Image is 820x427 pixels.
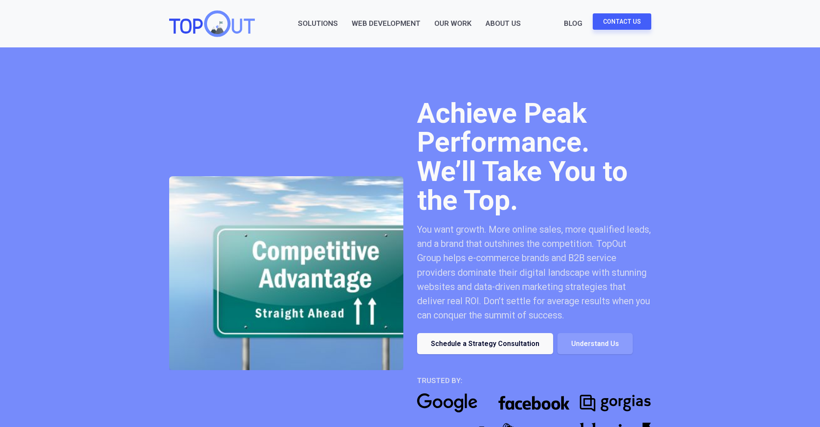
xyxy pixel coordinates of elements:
[564,18,582,29] a: Blog
[298,18,338,29] a: Solutions
[486,18,521,29] div: About Us
[417,99,651,215] h1: Achieve Peak Performance. We’ll Take You to the Top.
[417,333,553,355] a: Schedule a Strategy Consultation
[352,18,421,29] a: Web Development
[557,333,633,355] a: Understand Us
[417,222,651,323] div: You want growth. More online sales, more qualified leads, and a brand that outshines the competit...
[417,375,462,386] div: trusted by:
[169,176,403,370] img: TopOut makes your brand competitive
[434,18,472,29] a: Our Work
[593,13,651,30] a: Contact Us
